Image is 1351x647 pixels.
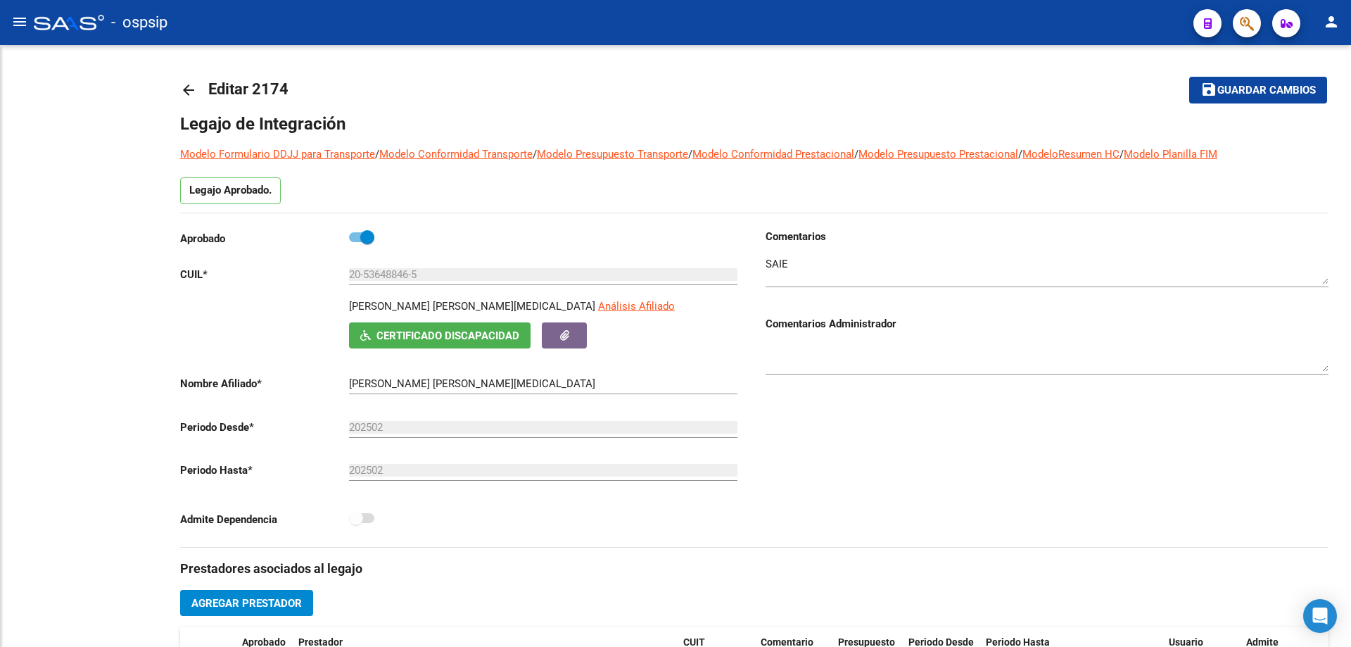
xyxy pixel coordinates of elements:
a: Modelo Formulario DDJJ para Transporte [180,148,375,161]
mat-icon: arrow_back [180,82,197,99]
p: [PERSON_NAME] [PERSON_NAME][MEDICAL_DATA] [349,299,595,314]
span: Análisis Afiliado [598,300,675,313]
mat-icon: person [1323,13,1340,30]
p: Admite Dependencia [180,512,349,527]
mat-icon: menu [11,13,28,30]
span: Editar 2174 [208,80,288,98]
p: CUIL [180,267,349,282]
button: Guardar cambios [1189,77,1327,103]
h1: Legajo de Integración [180,113,1328,135]
button: Certificado Discapacidad [349,322,531,348]
mat-icon: save [1200,81,1217,98]
button: Agregar Prestador [180,590,313,616]
h3: Comentarios [766,229,1328,244]
p: Periodo Desde [180,420,349,435]
a: Modelo Presupuesto Transporte [537,148,688,161]
div: Open Intercom Messenger [1303,599,1337,633]
span: - ospsip [111,7,167,38]
a: ModeloResumen HC [1022,148,1120,161]
span: Agregar Prestador [191,597,302,610]
a: Modelo Presupuesto Prestacional [858,148,1018,161]
span: Guardar cambios [1217,84,1316,97]
a: Modelo Planilla FIM [1124,148,1217,161]
h3: Prestadores asociados al legajo [180,559,1328,579]
p: Nombre Afiliado [180,376,349,391]
p: Periodo Hasta [180,463,349,478]
a: Modelo Conformidad Prestacional [692,148,854,161]
span: Certificado Discapacidad [376,329,519,342]
a: Modelo Conformidad Transporte [379,148,533,161]
h3: Comentarios Administrador [766,316,1328,332]
p: Aprobado [180,231,349,246]
p: Legajo Aprobado. [180,177,281,204]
